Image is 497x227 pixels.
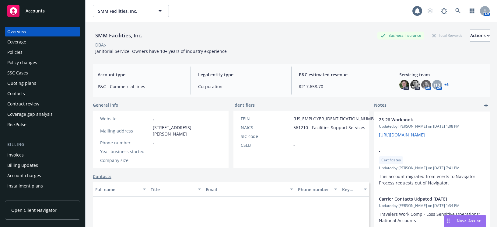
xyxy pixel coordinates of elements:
div: Year business started [100,148,150,155]
div: Contract review [7,99,39,109]
a: add [482,102,490,109]
a: Quoting plans [5,78,80,88]
span: HB [434,82,440,88]
span: - [293,142,295,148]
a: Policy changes [5,58,80,67]
a: Contacts [93,173,111,180]
div: -CertificatesUpdatedby [PERSON_NAME] on [DATE] 7:41 PMThis account migrated from ecerts to Naviga... [374,143,490,191]
a: Invoices [5,150,80,160]
div: Invoices [7,150,24,160]
div: Title [151,186,194,193]
span: [US_EMPLOYER_IDENTIFICATION_NUMBER] [293,115,380,122]
div: Company size [100,157,150,163]
span: Account type [98,71,183,78]
a: Report a Bug [438,5,450,17]
a: [URL][DOMAIN_NAME] [379,132,425,138]
div: Email [206,186,286,193]
span: $217,658.70 [299,83,384,90]
div: Billing [5,142,80,148]
a: Coverage gap analysis [5,109,80,119]
span: Carrier Contacts Udpated [DATE] [379,196,469,202]
div: 25-26 WorkbookUpdatedby [PERSON_NAME] on [DATE] 1:08 PM[URL][DOMAIN_NAME] [374,112,490,143]
div: Policies [7,47,23,57]
div: Account charges [7,171,41,181]
span: Identifiers [233,102,255,108]
div: Quoting plans [7,78,36,88]
span: Certificates [381,157,401,163]
div: RiskPulse [7,120,26,129]
div: Mailing address [100,128,150,134]
div: Actions [470,30,490,41]
a: Installment plans [5,181,80,191]
img: photo [410,80,420,90]
span: Open Client Navigator [11,207,57,213]
button: SMM Facilities, Inc. [93,5,169,17]
span: Corporation [198,83,284,90]
span: 561210 - Facilities Support Services [293,124,365,131]
span: P&C - Commercial lines [98,83,183,90]
a: RiskPulse [5,120,80,129]
a: Contract review [5,99,80,109]
div: Coverage gap analysis [7,109,53,119]
div: Total Rewards [429,32,465,39]
p: Travelers Work Comp - Loss Sensitive Operations; National Accounts [379,211,485,224]
a: SSC Cases [5,68,80,78]
div: FEIN [241,115,291,122]
button: Title [148,182,204,197]
a: Account charges [5,171,80,181]
span: - [153,148,154,155]
span: Legal entity type [198,71,284,78]
a: Switch app [466,5,478,17]
div: Billing updates [7,160,38,170]
div: Phone number [298,186,331,193]
div: Contacts [7,89,25,98]
a: Accounts [5,2,80,19]
button: Nova Assist [444,215,486,227]
span: P&C estimated revenue [299,71,384,78]
div: SIC code [241,133,291,139]
button: Key contact [340,182,369,197]
div: Phone number [100,139,150,146]
span: - [153,139,154,146]
div: NAICS [241,124,291,131]
span: Accounts [26,9,45,13]
button: Full name [93,182,148,197]
div: Full name [95,186,139,193]
span: Updated by [PERSON_NAME] on [DATE] 1:08 PM [379,124,485,129]
div: Drag to move [444,215,452,227]
div: SMM Facilities, Inc. [93,32,145,40]
img: photo [421,80,431,90]
div: DBA: - [95,42,107,48]
div: Coverage [7,37,26,47]
a: Policies [5,47,80,57]
button: Email [203,182,296,197]
span: - [153,157,154,163]
span: - [293,133,295,139]
button: Phone number [296,182,340,197]
button: Actions [470,29,490,42]
a: Coverage [5,37,80,47]
div: Key contact [342,186,360,193]
div: Installment plans [7,181,43,191]
a: - [153,116,154,122]
span: SMM Facilities, Inc. [98,8,151,14]
div: SSC Cases [7,68,28,78]
span: This account migrated from ecerts to Navigator. Process requests out of Navigator. [379,174,478,186]
div: Website [100,115,150,122]
span: Nova Assist [457,218,481,223]
a: Search [452,5,464,17]
span: Updated by [PERSON_NAME] on [DATE] 1:34 PM [379,203,485,208]
a: Contacts [5,89,80,98]
div: Policy changes [7,58,37,67]
span: Notes [374,102,387,109]
a: Start snowing [424,5,436,17]
span: Updated by [PERSON_NAME] on [DATE] 7:41 PM [379,165,485,171]
a: Overview [5,27,80,36]
div: CSLB [241,142,291,148]
a: Billing updates [5,160,80,170]
span: Janitorial Service- Owners have 10+ years of industry experience [95,48,227,54]
span: - [379,148,469,154]
div: Overview [7,27,26,36]
span: Servicing team [399,71,485,78]
span: [STREET_ADDRESS][PERSON_NAME] [153,124,221,137]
